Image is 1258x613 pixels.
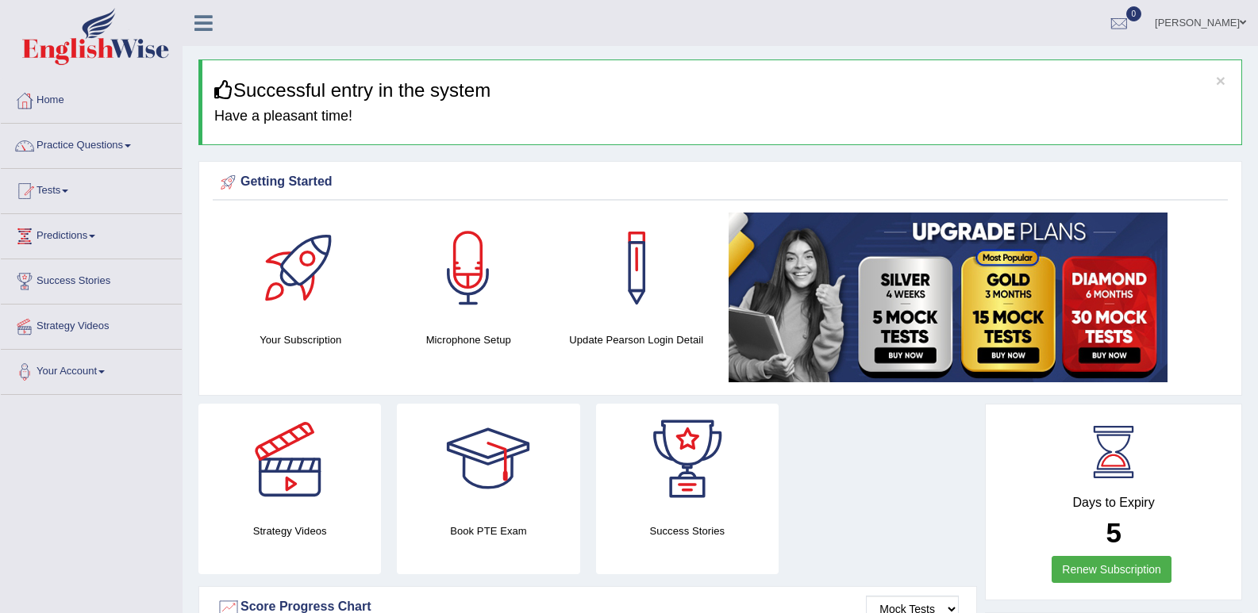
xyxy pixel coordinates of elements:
[217,170,1224,194] div: Getting Started
[397,523,579,539] h4: Book PTE Exam
[214,109,1229,125] h4: Have a pleasant time!
[393,331,545,348] h4: Microphone Setup
[1,79,182,118] a: Home
[1,169,182,209] a: Tests
[729,213,1168,382] img: small5.jpg
[214,80,1229,101] h3: Successful entry in the system
[1126,6,1142,21] span: 0
[1216,72,1225,89] button: ×
[596,523,779,539] h4: Success Stories
[1,214,182,254] a: Predictions
[1052,556,1171,583] a: Renew Subscription
[560,331,713,348] h4: Update Pearson Login Detail
[1,350,182,389] a: Your Account
[1,259,182,299] a: Success Stories
[1106,517,1121,548] b: 5
[1003,496,1224,510] h4: Days to Expiry
[1,305,182,344] a: Strategy Videos
[198,523,381,539] h4: Strategy Videos
[225,331,377,348] h4: Your Subscription
[1,124,182,163] a: Practice Questions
